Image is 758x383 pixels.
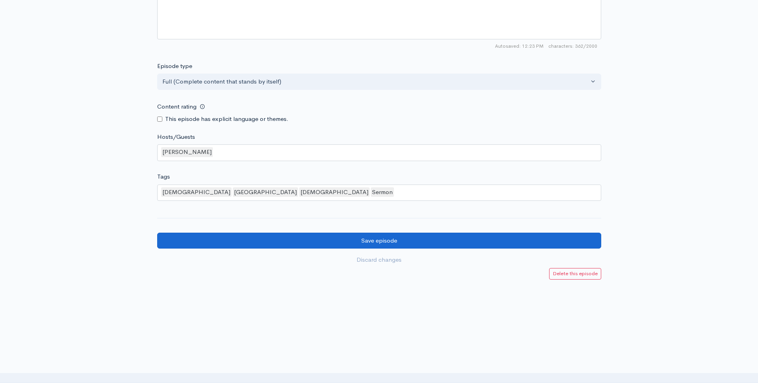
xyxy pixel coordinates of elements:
[157,172,170,181] label: Tags
[371,187,394,197] div: Sermon
[165,115,288,124] label: This episode has explicit language or themes.
[233,187,298,197] div: [GEOGRAPHIC_DATA]
[299,187,370,197] div: [DEMOGRAPHIC_DATA]
[549,268,601,280] a: Delete this episode
[548,43,597,50] span: 362/2000
[157,99,197,115] label: Content rating
[161,147,213,157] div: [PERSON_NAME]
[157,62,192,71] label: Episode type
[157,74,601,90] button: Full (Complete content that stands by itself)
[157,132,195,142] label: Hosts/Guests
[162,77,589,86] div: Full (Complete content that stands by itself)
[157,252,601,268] a: Discard changes
[161,187,232,197] div: [DEMOGRAPHIC_DATA]
[157,233,601,249] input: Save episode
[495,43,544,50] span: Autosaved: 12:23 PM
[553,270,598,277] small: Delete this episode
